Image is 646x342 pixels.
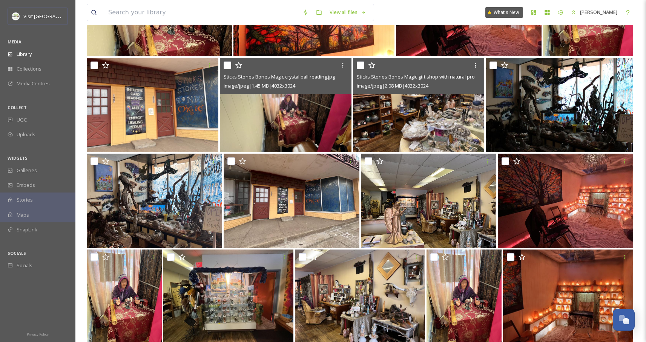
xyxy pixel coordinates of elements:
span: Media Centres [17,80,50,87]
img: Sticks Stones Bones Magic front entrance with signs.jpg [87,58,218,152]
span: Visit [GEOGRAPHIC_DATA] [23,12,82,20]
span: image/jpeg | 2.08 MB | 4032 x 3024 [357,82,428,89]
span: Sticks Stones Bones Magic crystal ball reading.jpg [224,73,335,80]
img: Sticks Stones Bones Magic gift shop with sea-life and other natural products (2).JPG [486,58,633,152]
span: Galleries [17,167,37,174]
img: Sticks Stones Bones Magic front entrance with signs (1).jpg [224,154,359,248]
span: COLLECT [8,105,27,110]
input: Search your library [104,4,299,21]
span: UGC [17,116,27,123]
span: Stories [17,196,33,203]
img: download.jpeg [12,12,20,20]
img: Sticks Stones Bones Magic crystal ball reading.jpg [220,58,351,152]
button: Open Chat [613,309,635,331]
img: Sticks Stones Bones Magic gift shop with angel staue (1).jpg [361,154,496,248]
span: SOCIALS [8,250,26,256]
img: Sticks Stones Bones Magic gift shop with sea-life and other natural products (3).jpg [87,154,222,248]
span: Collections [17,65,41,72]
a: What's New [485,7,523,18]
img: Sticks Stones Bones Magic salt lamp room (3).jpg [498,154,633,248]
span: Embeds [17,182,35,189]
span: SnapLink [17,226,37,233]
span: MEDIA [8,39,21,45]
a: Privacy Policy [27,329,49,338]
span: image/jpeg | 1.45 MB | 4032 x 3024 [224,82,295,89]
span: Library [17,51,32,58]
a: [PERSON_NAME] [568,5,621,20]
img: Sticks Stones Bones Magic gift shop with natural products and vases.jpg [353,58,485,152]
span: Sticks Stones Bones Magic gift shop with natural products and vases.jpg [357,73,519,80]
span: Uploads [17,131,35,138]
span: Socials [17,262,32,269]
span: Maps [17,211,29,219]
span: [PERSON_NAME] [580,9,617,15]
a: View all files [326,5,370,20]
span: Privacy Policy [27,332,49,337]
span: WIDGETS [8,155,28,161]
